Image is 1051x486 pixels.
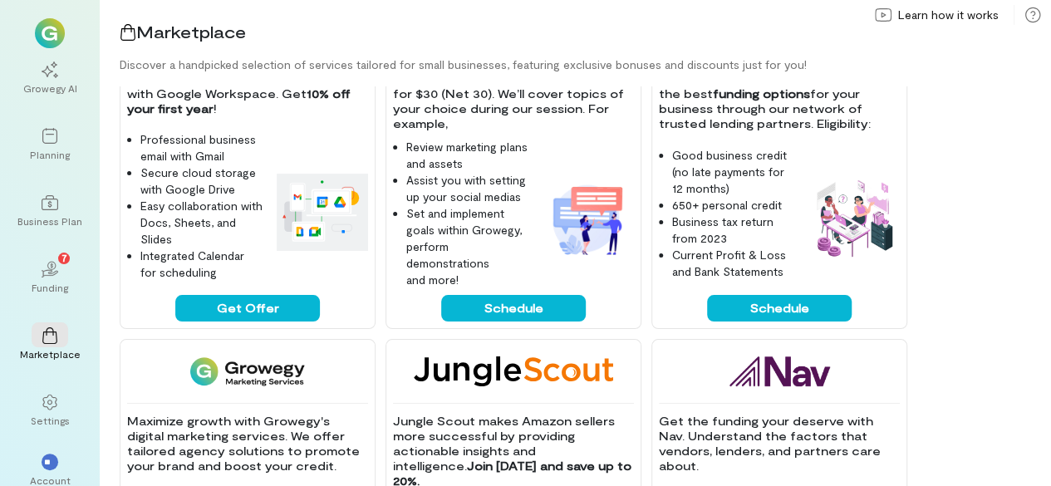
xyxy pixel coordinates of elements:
strong: funding options [713,86,810,101]
p: Maximize growth with Growegy's digital marketing services. We offer tailored agency solutions to ... [127,414,368,474]
div: Planning [30,148,70,161]
div: Marketplace [20,347,81,361]
button: Get Offer [175,295,320,322]
a: Funding [20,248,80,307]
a: Marketplace [20,314,80,374]
li: Assist you with setting up your social medias [406,172,529,205]
img: Nav [729,356,830,386]
li: Review marketing plans and assets [406,139,529,172]
div: Business Plan [17,214,82,228]
button: Schedule [707,295,852,322]
li: Easy collaboration with Docs, Sheets, and Slides [140,198,263,248]
div: Growegy AI [23,81,77,95]
span: Marketplace [136,22,246,42]
li: Integrated Calendar for scheduling [140,248,263,281]
li: Good business credit (no late payments for 12 months) [672,147,795,197]
a: Settings [20,380,80,440]
li: Set and implement goals within Growegy, perform demonstrations and more! [406,205,529,288]
strong: 10% off your first year [127,86,354,115]
div: Funding [32,281,68,294]
img: Funding Consultation feature [808,174,900,265]
button: Schedule [441,295,586,322]
p: This is a 20-minute paid consultation for $30 (Net 30). We’ll cover topics of your choice during ... [393,71,634,131]
img: Jungle Scout [414,356,613,386]
img: 1-on-1 Consultation feature [543,174,634,265]
span: Learn how it works [898,7,999,23]
p: Schedule a free consultation to find the best for your business through our network of trusted le... [659,71,900,131]
li: Professional business email with Gmail [140,131,263,164]
img: Growegy - Marketing Services [190,356,306,386]
li: Business tax return from 2023 [672,214,795,247]
div: Discover a handpicked selection of services tailored for small businesses, featuring exclusive bo... [120,56,1051,73]
a: Growegy AI [20,48,80,108]
img: Google Workspace feature [277,174,368,250]
a: Business Plan [20,181,80,241]
p: Get the funding your deserve with Nav. Understand the factors that vendors, lenders, and partners... [659,414,900,474]
span: 7 [61,250,67,265]
p: Boost productivity and collaboration with Google Workspace. Get ! [127,71,368,116]
a: Planning [20,115,80,174]
li: Current Profit & Loss and Bank Statements [672,247,795,280]
div: Settings [31,414,70,427]
li: Secure cloud storage with Google Drive [140,164,263,198]
li: 650+ personal credit [672,197,795,214]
